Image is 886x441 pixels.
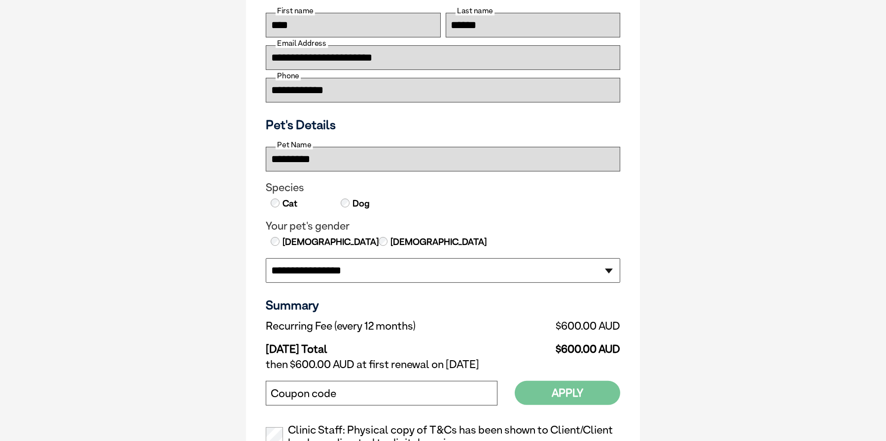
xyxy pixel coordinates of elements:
[276,39,328,48] label: Email Address
[512,335,620,356] td: $600.00 AUD
[262,117,624,132] h3: Pet's Details
[271,387,336,400] label: Coupon code
[266,356,620,373] td: then $600.00 AUD at first renewal on [DATE]
[512,317,620,335] td: $600.00 AUD
[266,335,512,356] td: [DATE] Total
[515,381,620,405] button: Apply
[266,298,620,312] h3: Summary
[456,7,495,16] label: Last name
[276,72,301,81] label: Phone
[276,7,315,16] label: First name
[266,181,620,194] legend: Species
[266,317,512,335] td: Recurring Fee (every 12 months)
[266,220,620,233] legend: Your pet's gender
